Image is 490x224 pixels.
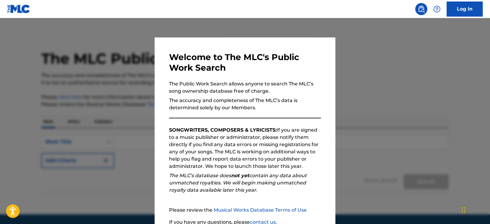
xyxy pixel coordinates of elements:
[169,206,321,214] p: Please review the
[169,52,321,73] h3: Welcome to The MLC's Public Work Search
[415,3,427,15] a: Public Search
[231,173,249,178] strong: not yet
[418,5,425,13] img: search
[7,5,30,13] img: MLC Logo
[169,127,277,133] strong: SONGWRITERS, COMPOSERS & LYRICISTS:
[462,201,465,219] div: Drag
[431,3,443,15] div: Help
[433,5,441,13] img: help
[169,80,321,95] p: The Public Work Search allows anyone to search The MLC’s song ownership database free of charge.
[460,195,490,224] iframe: Chat Widget
[447,2,483,17] a: Log In
[214,207,307,213] a: Musical Works Database Terms of Use
[169,173,307,193] em: The MLC’s database does contain any data about unmatched royalties. We will begin making unmatche...
[169,97,321,111] p: The accuracy and completeness of The MLC’s data is determined solely by our Members.
[169,126,321,170] p: If you are signed to a music publisher or administrator, please notify them directly if you find ...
